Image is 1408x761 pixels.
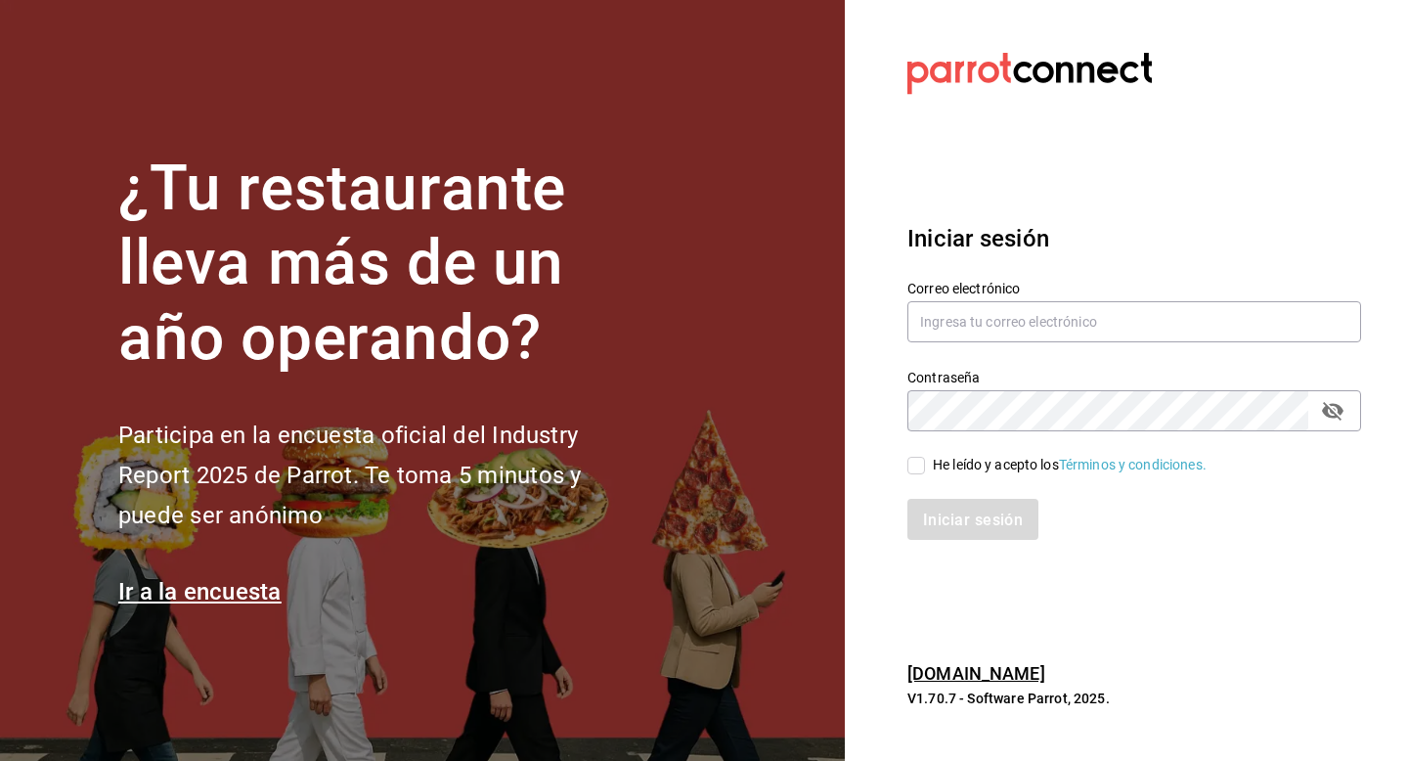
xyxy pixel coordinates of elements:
[1316,394,1349,427] button: campo de contraseña
[907,225,1049,252] font: Iniciar sesión
[118,578,282,605] a: Ir a la encuesta
[118,152,566,376] font: ¿Tu restaurante lleva más de un año operando?
[907,301,1361,342] input: Ingresa tu correo electrónico
[907,280,1020,295] font: Correo electrónico
[1059,457,1207,472] a: Términos y condiciones.
[933,457,1059,472] font: He leído y acepto los
[907,691,1110,706] font: V1.70.7 - Software Parrot, 2025.
[907,663,1045,684] a: [DOMAIN_NAME]
[907,369,980,384] font: Contraseña
[118,422,581,529] font: Participa en la encuesta oficial del Industry Report 2025 de Parrot. Te toma 5 minutos y puede se...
